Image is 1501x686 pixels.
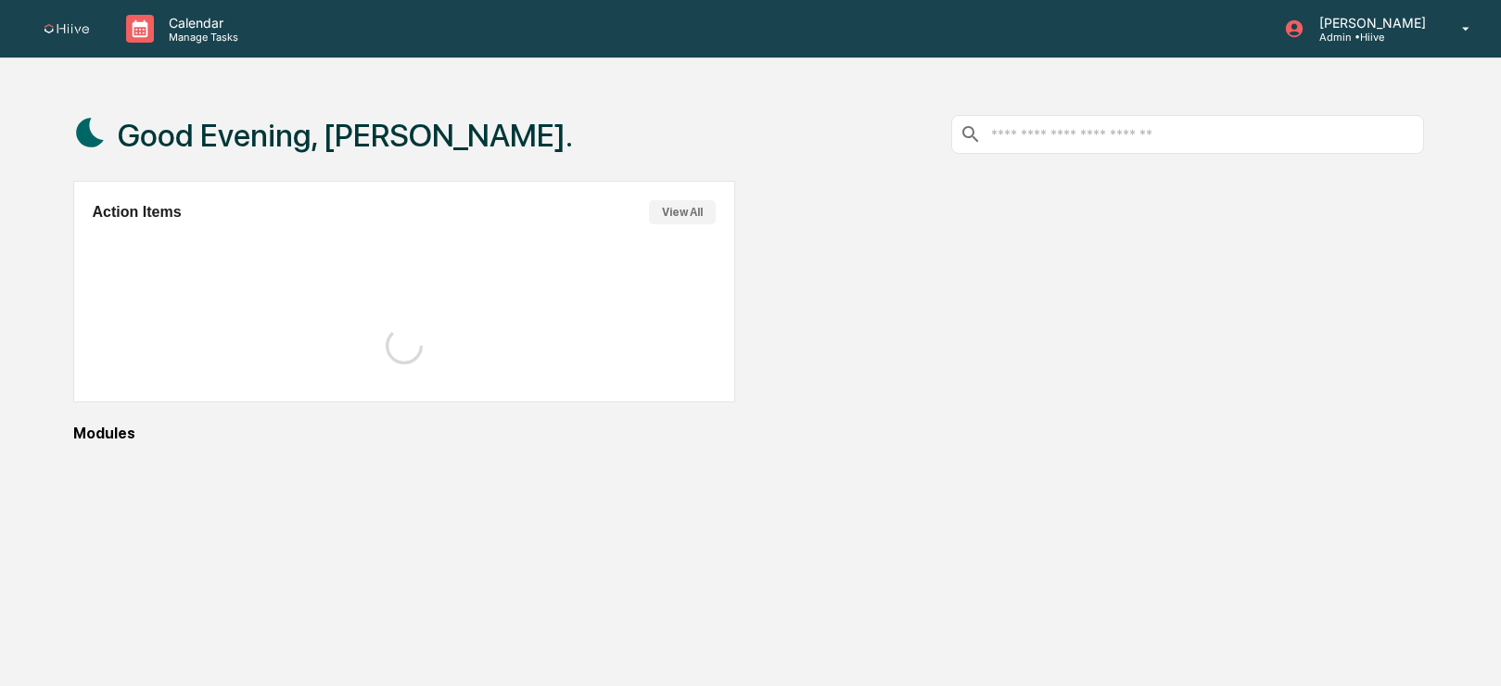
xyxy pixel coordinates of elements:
[1304,31,1435,44] p: Admin • Hiive
[1304,15,1435,31] p: [PERSON_NAME]
[154,15,248,31] p: Calendar
[93,204,182,221] h2: Action Items
[45,24,89,34] img: logo
[154,31,248,44] p: Manage Tasks
[649,200,716,224] button: View All
[118,117,573,154] h1: Good Evening, [PERSON_NAME].
[73,425,1424,442] div: Modules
